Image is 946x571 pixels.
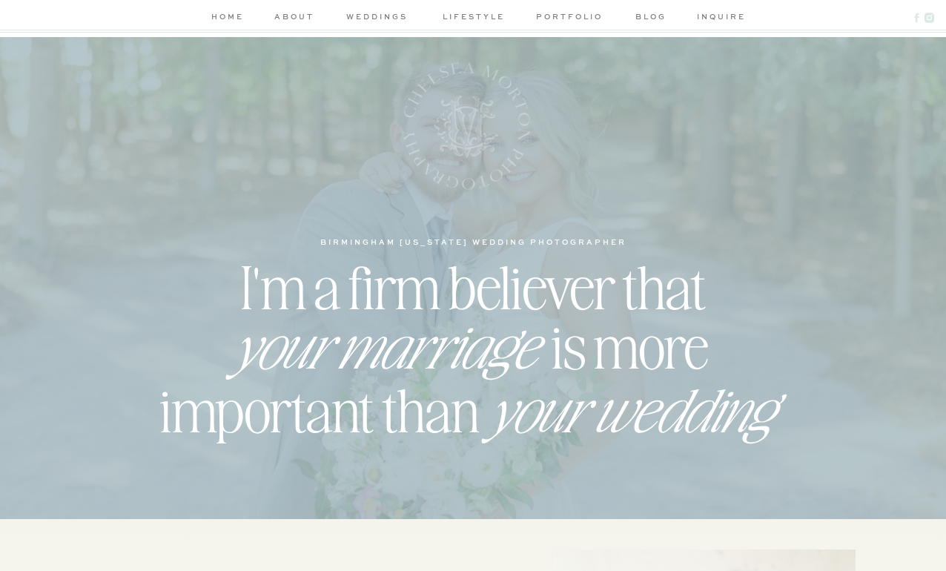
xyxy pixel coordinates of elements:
[483,368,770,446] i: your wedding
[272,10,317,26] a: about
[697,10,739,26] a: inquire
[552,309,718,343] h2: is more
[534,10,604,26] a: portfolio
[629,10,672,26] a: blog
[208,10,247,26] a: home
[160,373,482,432] h2: important than
[277,236,669,247] h1: birmingham [US_STATE] wedding photographer
[228,304,534,383] i: your marriage
[438,10,509,26] a: lifestyle
[157,250,789,283] h2: I'm a firm believer that
[342,10,412,26] a: weddings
